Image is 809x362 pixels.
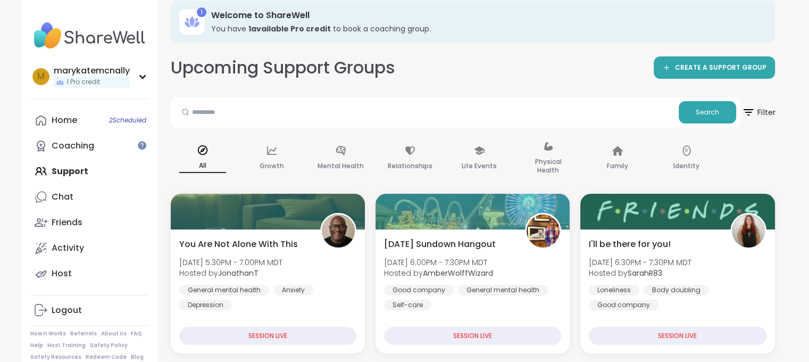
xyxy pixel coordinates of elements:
div: 1 [197,7,206,17]
span: 1 Pro credit [66,78,100,87]
img: ShareWell Nav Logo [30,17,149,54]
b: 1 available Pro credit [248,23,331,34]
div: Good company [384,285,454,295]
h3: Welcome to ShareWell [211,10,760,21]
div: Self-care [384,300,431,310]
div: Depression [179,300,232,310]
span: CREATE A SUPPORT GROUP [675,63,766,72]
div: Home [52,114,77,126]
span: [DATE] Sundown Hangout [384,238,496,251]
span: Hosted by [589,268,691,278]
span: You Are Not Alone With This [179,238,298,251]
div: SESSION LIVE [179,327,356,345]
div: Chat [52,191,73,203]
a: Chat [30,184,149,210]
span: I'll be there for you! [589,238,671,251]
a: Safety Policy [90,342,128,349]
a: Blog [131,353,144,361]
a: Friends [30,210,149,235]
div: Loneliness [589,285,639,295]
a: Referrals [70,330,97,338]
a: Home2Scheduled [30,108,149,133]
div: Good company [589,300,658,310]
a: Coaching [30,133,149,159]
a: FAQ [131,330,142,338]
p: Identity [673,160,699,172]
span: 2 Scheduled [109,116,146,125]
div: General mental health [458,285,548,295]
a: How It Works [30,330,66,338]
span: [DATE] 5:30PM - 7:00PM MDT [179,257,282,268]
div: Activity [52,242,84,254]
span: Filter [741,99,775,126]
b: AmberWolffWizard [423,268,493,278]
p: Relationships [388,160,432,172]
a: Host [30,261,149,286]
p: Life Events [462,160,497,172]
div: Logout [52,305,82,316]
span: [DATE] 6:00PM - 7:30PM MDT [384,257,493,268]
span: Hosted by [384,268,493,278]
div: Friends [52,217,82,228]
h2: Upcoming Support Groups [171,56,395,80]
img: AmberWolffWizard [527,215,560,248]
p: Mental Health [318,160,364,172]
a: Safety Resources [30,353,81,361]
div: Anxiety [273,285,313,295]
p: All [179,159,226,173]
iframe: Spotlight [138,141,146,150]
span: Hosted by [179,268,282,278]
span: m [37,70,45,84]
div: Host [52,268,72,279]
a: Activity [30,235,149,261]
div: marykatemcnally [54,65,130,77]
a: Help [30,342,43,349]
b: SarahR83 [628,268,662,278]
div: SESSION LIVE [384,327,561,345]
p: Growth [260,160,284,172]
a: Redeem Code [86,353,127,361]
a: CREATE A SUPPORT GROUP [654,56,775,79]
h3: You have to book a coaching group. [211,23,760,34]
b: JonathanT [218,268,258,278]
p: Physical Health [525,155,572,177]
div: SESSION LIVE [589,327,766,345]
div: Body doubling [644,285,709,295]
span: Search [696,108,719,117]
a: Logout [30,298,149,323]
a: Host Training [47,342,86,349]
p: Family [607,160,628,172]
img: SarahR83 [732,215,765,248]
a: About Us [101,330,127,338]
div: General mental health [179,285,269,295]
span: [DATE] 6:30PM - 7:30PM MDT [589,257,691,268]
div: Coaching [52,140,94,152]
button: Search [679,101,736,124]
img: JonathanT [322,215,355,248]
button: Filter [743,97,775,128]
